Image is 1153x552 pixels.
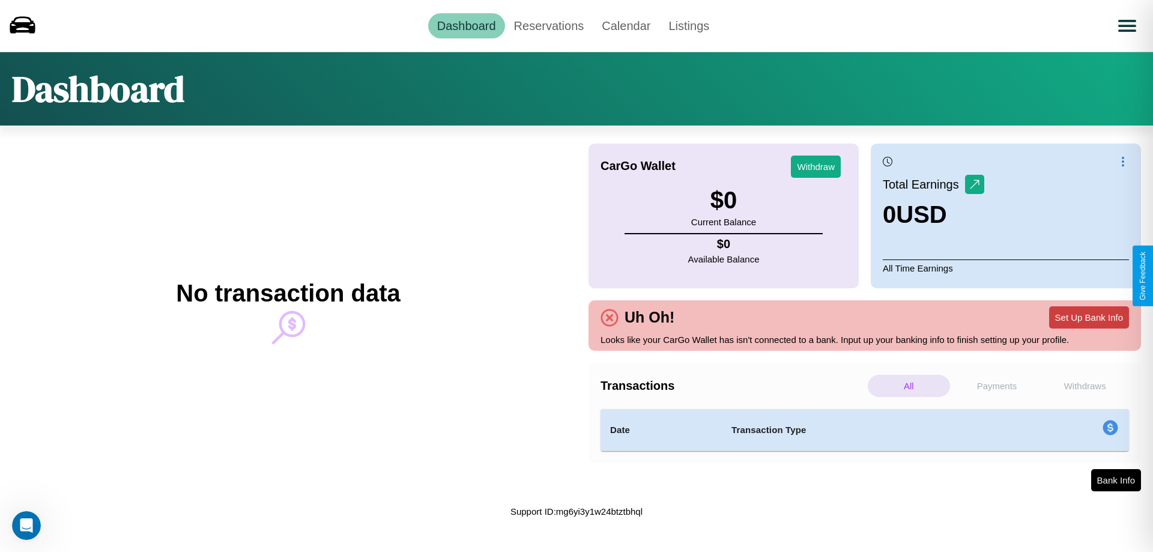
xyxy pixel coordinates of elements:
[619,309,680,326] h4: Uh Oh!
[601,159,676,173] h4: CarGo Wallet
[688,237,760,251] h4: $ 0
[1044,375,1126,397] p: Withdraws
[691,214,756,230] p: Current Balance
[1139,252,1147,300] div: Give Feedback
[956,375,1038,397] p: Payments
[510,503,643,520] p: Support ID: mg6yi3y1w24btztbhql
[428,13,505,38] a: Dashboard
[12,64,184,114] h1: Dashboard
[868,375,950,397] p: All
[601,409,1129,451] table: simple table
[12,511,41,540] iframe: Intercom live chat
[176,280,400,307] h2: No transaction data
[593,13,659,38] a: Calendar
[691,187,756,214] h3: $ 0
[601,332,1129,348] p: Looks like your CarGo Wallet has isn't connected to a bank. Input up your banking info to finish ...
[1091,469,1141,491] button: Bank Info
[1110,9,1144,43] button: Open menu
[610,423,712,437] h4: Date
[1049,306,1129,329] button: Set Up Bank Info
[883,174,965,195] p: Total Earnings
[731,423,1004,437] h4: Transaction Type
[505,13,593,38] a: Reservations
[883,259,1129,276] p: All Time Earnings
[791,156,841,178] button: Withdraw
[883,201,984,228] h3: 0 USD
[601,379,865,393] h4: Transactions
[659,13,718,38] a: Listings
[688,251,760,267] p: Available Balance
